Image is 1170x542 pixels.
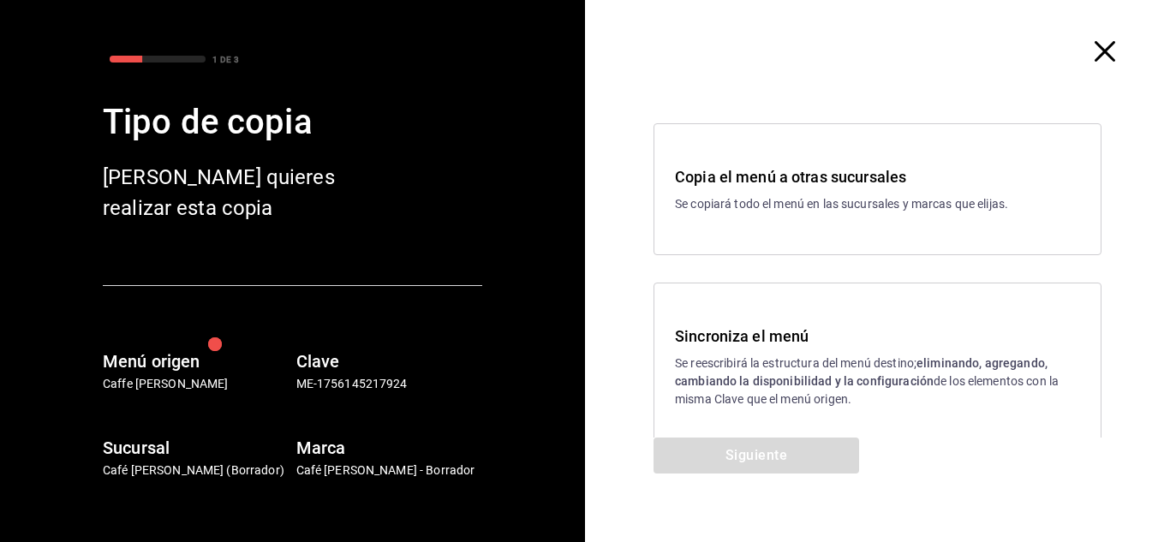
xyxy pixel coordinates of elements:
h6: Clave [296,348,483,375]
p: Se copiará todo el menú en las sucursales y marcas que elijas. [675,195,1080,213]
p: Café [PERSON_NAME] (Borrador) [103,462,290,479]
h3: Sincroniza el menú [675,325,1080,348]
p: Café [PERSON_NAME] - Borrador [296,462,483,479]
h6: Marca [296,434,483,462]
p: Caffe [PERSON_NAME] [103,375,290,393]
h3: Copia el menú a otras sucursales [675,165,1080,188]
div: Tipo de copia [103,97,482,148]
p: ME-1756145217924 [296,375,483,393]
p: Se reescribirá la estructura del menú destino; de los elementos con la misma Clave que el menú or... [675,354,1080,408]
div: 1 DE 3 [212,53,239,66]
h6: Sucursal [103,434,290,462]
div: [PERSON_NAME] quieres realizar esta copia [103,162,377,223]
h6: Menú origen [103,348,290,375]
